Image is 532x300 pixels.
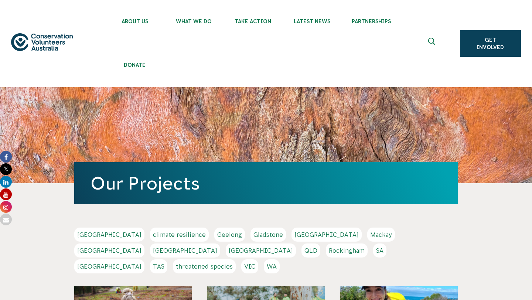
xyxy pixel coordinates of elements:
a: climate resilience [150,228,209,242]
span: Latest News [283,18,342,24]
a: VIC [241,259,258,273]
a: WA [264,259,280,273]
a: [GEOGRAPHIC_DATA] [291,228,362,242]
a: QLD [301,243,320,258]
a: SA [373,243,386,258]
a: [GEOGRAPHIC_DATA] [74,259,144,273]
a: [GEOGRAPHIC_DATA] [74,243,144,258]
span: What We Do [164,18,224,24]
img: logo.svg [11,33,73,51]
a: Our Projects [91,173,200,193]
a: [GEOGRAPHIC_DATA] [226,243,296,258]
a: Gladstone [250,228,286,242]
a: threatened species [173,259,236,273]
span: About Us [105,18,164,24]
a: Get Involved [460,30,521,57]
a: TAS [150,259,167,273]
a: [GEOGRAPHIC_DATA] [74,228,144,242]
a: [GEOGRAPHIC_DATA] [150,243,220,258]
span: Donate [105,62,164,68]
a: Rockingham [326,243,368,258]
span: Take Action [224,18,283,24]
a: Mackay [367,228,395,242]
button: Expand search box Close search box [424,35,441,52]
span: Expand search box [428,38,437,50]
span: Partnerships [342,18,401,24]
a: Geelong [214,228,245,242]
